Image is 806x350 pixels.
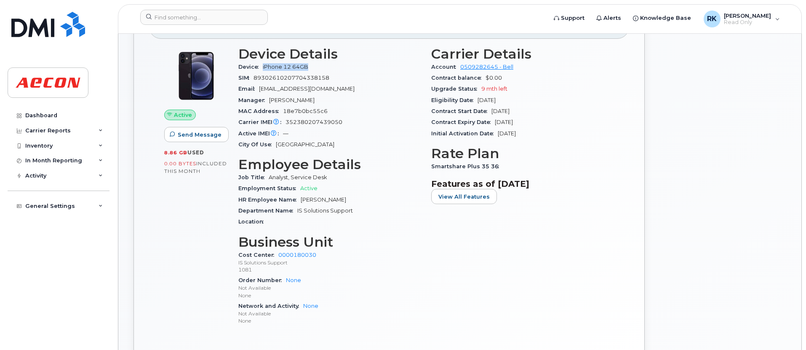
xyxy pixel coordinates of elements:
span: Knowledge Base [640,14,691,22]
h3: Features as of [DATE] [431,179,614,189]
span: 18e7b0bc55c6 [283,108,328,114]
button: Send Message [164,127,229,142]
span: Upgrade Status [431,86,481,92]
span: Contract Expiry Date [431,119,495,125]
span: Order Number [238,277,286,283]
span: Contract Start Date [431,108,491,114]
span: used [187,149,204,156]
span: HR Employee Name [238,197,301,203]
span: [DATE] [498,130,516,137]
span: Location [238,218,268,225]
span: 0.00 Bytes [164,161,196,167]
div: Rupinder Kaur [698,11,786,27]
span: [EMAIL_ADDRESS][DOMAIN_NAME] [259,86,355,92]
span: 8.86 GB [164,150,187,156]
input: Find something... [140,10,268,25]
h3: Device Details [238,46,421,62]
span: Carrier IMEI [238,119,286,125]
p: Not Available [238,284,421,291]
span: Account [431,64,460,70]
span: 352380207439050 [286,119,342,125]
p: None [238,292,421,299]
a: Knowledge Base [627,10,697,27]
a: Support [548,10,590,27]
span: MAC Address [238,108,283,114]
p: None [238,317,421,324]
span: [PERSON_NAME] [269,97,315,103]
h3: Carrier Details [431,46,614,62]
span: Cost Center [238,252,278,258]
span: Device [238,64,263,70]
span: Email [238,86,259,92]
span: 89302610207704338158 [254,75,329,81]
span: [GEOGRAPHIC_DATA] [276,141,334,148]
span: IS Solutions Support [297,207,353,214]
span: Smartshare Plus 35 36 [431,163,503,170]
span: [PERSON_NAME] [724,12,771,19]
a: 0000180030 [278,252,316,258]
h3: Rate Plan [431,146,614,161]
span: Eligibility Date [431,97,478,103]
span: [DATE] [478,97,496,103]
span: Active [300,185,318,191]
p: IS Solutions Support [238,259,421,266]
a: None [286,277,301,283]
span: Active [174,111,192,119]
span: [DATE] [495,119,513,125]
span: Read Only [724,19,771,26]
h3: Business Unit [238,234,421,250]
span: — [283,130,288,137]
h3: Employee Details [238,157,421,172]
span: Department Name [238,207,297,214]
a: None [303,303,318,309]
span: Alerts [603,14,621,22]
span: Send Message [178,131,222,139]
span: View All Features [438,193,490,201]
span: [PERSON_NAME] [301,197,346,203]
span: Job Title [238,174,269,180]
span: SIM [238,75,254,81]
span: Manager [238,97,269,103]
span: Support [561,14,584,22]
a: 0509282645 - Bell [460,64,513,70]
button: View All Features [431,189,497,204]
span: RK [707,14,717,24]
p: 1081 [238,266,421,273]
span: Network and Activity [238,303,303,309]
span: Initial Activation Date [431,130,498,137]
span: Active IMEI [238,130,283,137]
span: [DATE] [491,108,510,114]
p: Not Available [238,310,421,317]
span: Employment Status [238,185,300,191]
span: Contract balance [431,75,486,81]
span: 9 mth left [481,86,507,92]
span: $0.00 [486,75,502,81]
span: Analyst, Service Desk [269,174,327,180]
span: iPhone 12 64GB [263,64,308,70]
span: City Of Use [238,141,276,148]
a: Alerts [590,10,627,27]
img: iPhone_12.jpg [171,51,222,101]
span: included this month [164,160,227,174]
